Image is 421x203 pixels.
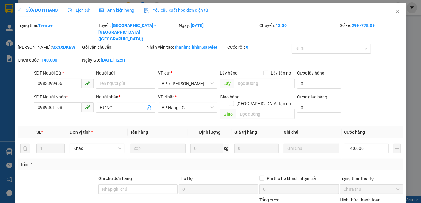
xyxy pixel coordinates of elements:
[68,8,72,12] span: clock-circle
[394,144,401,153] button: plus
[85,105,90,109] span: phone
[98,22,178,42] div: Tuyến:
[395,9,400,14] span: close
[220,71,238,75] span: Lấy hàng
[234,79,295,88] input: Dọc đường
[223,144,229,153] span: kg
[34,70,94,76] div: SĐT Người Gửi
[234,144,279,153] input: 0
[220,94,239,99] span: Giao hàng
[234,100,295,107] span: [GEOGRAPHIC_DATA] tận nơi
[344,185,400,194] span: Chưa thu
[268,70,295,76] span: Lấy tận nơi
[98,176,132,181] label: Ghi chú đơn hàng
[276,23,287,28] b: 13:30
[179,176,193,181] span: Thu Hộ
[191,23,204,28] b: [DATE]
[162,79,214,88] span: VP 7 Phạm Văn Đồng
[85,81,90,86] span: phone
[52,45,75,50] b: MX3XDKBW
[98,184,178,194] input: Ghi chú đơn hàng
[144,8,208,13] span: Yêu cầu xuất hóa đơn điện tử
[259,197,279,202] span: Tổng cước
[297,79,341,89] input: Cước lấy hàng
[147,105,152,110] span: user-add
[98,23,156,41] b: [GEOGRAPHIC_DATA] - [GEOGRAPHIC_DATA] ([GEOGRAPHIC_DATA])
[130,130,148,135] span: Tên hàng
[352,23,375,28] b: 29H-778.09
[17,22,98,42] div: Trạng thái:
[158,70,217,76] div: VP gửi
[220,109,236,119] span: Giao
[340,175,403,182] div: Trạng thái Thu Hộ
[144,8,149,13] img: icon
[234,130,257,135] span: Giá trị hàng
[34,94,94,100] div: SĐT Người Nhận
[38,23,53,28] b: Trên xe
[227,44,290,51] div: Cước rồi :
[99,8,104,12] span: picture
[284,144,339,153] input: Ghi Chú
[96,70,155,76] div: Người gửi
[246,45,248,50] b: 0
[96,94,155,100] div: Người nhận
[70,130,93,135] span: Đơn vị tính
[158,94,175,99] span: VP Nhận
[259,22,339,42] div: Chuyến:
[178,22,259,42] div: Ngày:
[175,45,217,50] b: thanhnt_hhhn.saoviet
[99,8,134,13] span: Ảnh kiện hàng
[297,71,324,75] label: Cước lấy hàng
[82,57,145,63] div: Ngày GD:
[18,57,81,63] div: Chưa cước :
[344,130,365,135] span: Cước hàng
[130,144,186,153] input: VD: Bàn, Ghế
[20,144,30,153] button: delete
[220,79,234,88] span: Lấy
[18,8,58,13] span: SỬA ĐƠN HÀNG
[297,94,327,99] label: Cước giao hàng
[68,8,90,13] span: Lịch sử
[236,109,295,119] input: Dọc đường
[18,44,81,51] div: [PERSON_NAME]:
[73,144,121,153] span: Khác
[339,22,404,42] div: Số xe:
[101,58,126,63] b: [DATE] 12:51
[389,3,406,20] button: Close
[199,130,220,135] span: Định lượng
[36,130,41,135] span: SL
[20,161,163,168] div: Tổng: 1
[41,58,57,63] b: 140.000
[340,197,381,202] label: Hình thức thanh toán
[18,8,22,12] span: edit
[162,103,214,112] span: VP Hàng LC
[297,103,341,113] input: Cước giao hàng
[264,175,318,182] span: Phí thu hộ khách nhận trả
[147,44,226,51] div: Nhân viên tạo:
[281,126,342,138] th: Ghi chú
[82,44,145,51] div: Gói vận chuyển:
